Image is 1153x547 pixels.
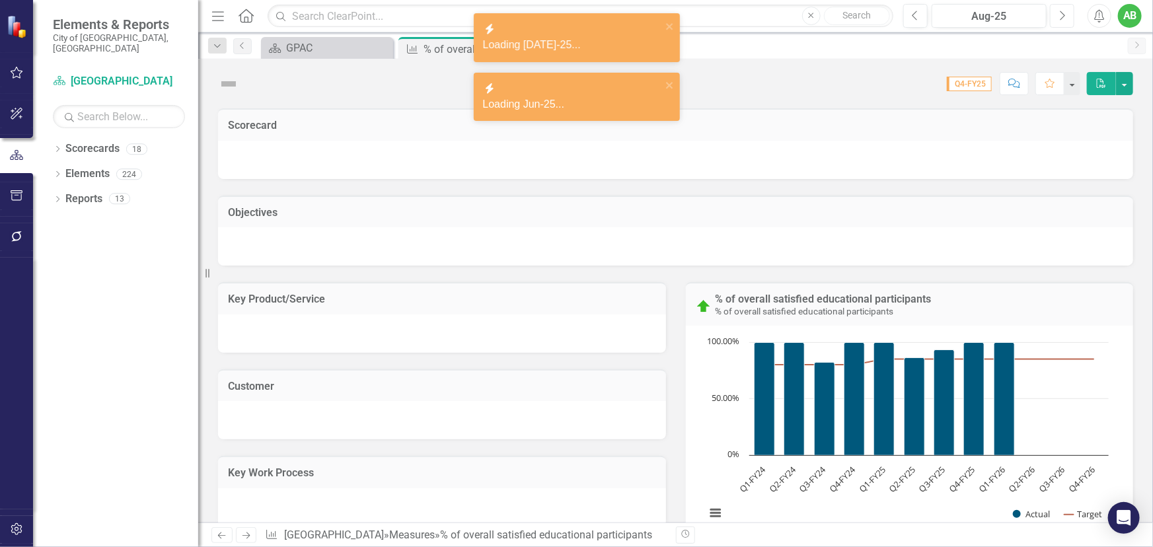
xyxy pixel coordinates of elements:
[932,4,1047,28] button: Aug-25
[712,392,739,404] text: 50.00%
[707,335,739,347] text: 100.00%
[440,529,652,541] div: % of overall satisfied educational participants
[706,503,725,522] button: View chart menu, Chart
[994,343,1014,456] path: Q1-FY26, 100. Actual.
[7,15,30,38] img: ClearPoint Strategy
[946,464,977,495] text: Q4-FY25
[665,18,675,34] button: close
[53,74,185,89] a: [GEOGRAPHIC_DATA]
[934,350,954,456] path: Q3-FY25, 93. Actual.
[784,343,804,456] path: Q2-FY24, 100. Actual.
[754,343,774,456] path: Q1-FY24, 100. Actual.
[736,464,768,495] text: Q1-FY24
[665,78,675,93] button: close
[886,464,917,495] text: Q2-FY25
[844,343,864,456] path: Q4-FY24, 100. Actual.
[727,448,739,460] text: 0%
[1013,508,1050,519] button: Show Actual
[699,336,1121,534] div: Chart. Highcharts interactive chart.
[284,529,384,541] a: [GEOGRAPHIC_DATA]
[696,299,712,314] img: On Target
[424,41,527,57] div: % of overall satisfied educational participants
[65,192,102,207] a: Reports
[754,342,1094,456] g: Actual, series 1 of 2. Bar series with 12 bars.
[116,168,142,180] div: 224
[1118,4,1142,28] button: AB
[874,343,894,456] path: Q1-FY25, 100. Actual.
[109,194,130,205] div: 13
[53,105,185,128] input: Search Below...
[1066,464,1097,495] text: Q4-FY26
[228,293,656,305] h3: Key Product/Service
[218,73,239,94] img: Not Defined
[264,40,390,56] a: GPAC
[389,529,435,541] a: Measures
[65,166,110,182] a: Elements
[268,5,893,28] input: Search ClearPoint...
[716,293,932,305] a: % of overall satisfied educational participants
[947,77,992,91] span: Q4-FY25
[483,97,661,112] div: Loading Jun-25...
[228,120,1123,131] h3: Scorecard
[916,464,947,495] text: Q3-FY25
[716,306,894,316] small: % of overall satisfied educational participants
[228,381,656,392] h3: Customer
[976,464,1007,495] text: Q1-FY26
[842,10,871,20] span: Search
[228,467,656,479] h3: Key Work Process
[126,143,147,155] div: 18
[766,464,798,495] text: Q2-FY24
[936,9,1043,24] div: Aug-25
[824,7,890,25] button: Search
[963,343,984,456] path: Q4-FY25, 100. Actual.
[904,358,924,456] path: Q2-FY25, 86. Actual.
[796,464,828,495] text: Q3-FY24
[483,38,661,53] div: Loading [DATE]-25...
[856,464,887,495] text: Q1-FY25
[1036,464,1067,495] text: Q3-FY26
[814,363,835,456] path: Q3-FY24, 82. Actual.
[228,207,1123,219] h3: Objectives
[53,17,185,32] span: Elements & Reports
[65,141,120,157] a: Scorecards
[1064,508,1103,519] button: Show Target
[826,464,858,495] text: Q4-FY24
[699,336,1115,534] svg: Interactive chart
[1108,502,1140,534] div: Open Intercom Messenger
[1006,464,1037,495] text: Q2-FY26
[286,40,390,56] div: GPAC
[265,528,665,543] div: » »
[53,32,185,54] small: City of [GEOGRAPHIC_DATA], [GEOGRAPHIC_DATA]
